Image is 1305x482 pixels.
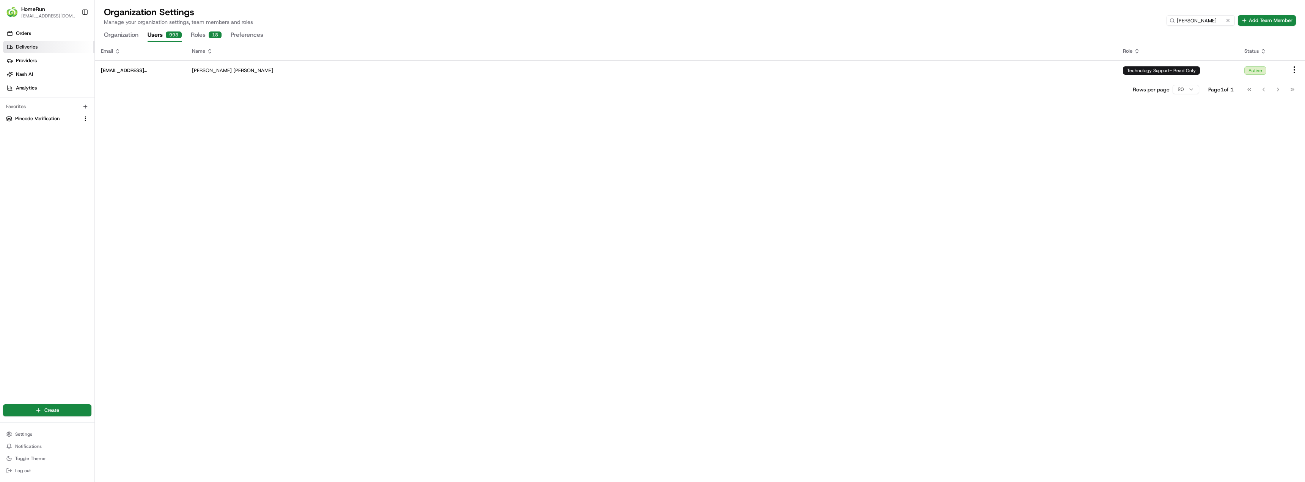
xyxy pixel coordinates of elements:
div: Page 1 of 1 [1208,86,1234,93]
input: Clear [20,49,125,57]
button: Organization [104,29,138,42]
a: Nash AI [3,68,94,80]
img: 1736555255976-a54dd68f-1ca7-489b-9aae-adbdc363a1c4 [8,72,21,86]
div: 993 [166,31,182,38]
span: Nash AI [16,71,33,78]
span: Analytics [16,85,37,91]
a: Analytics [3,82,94,94]
span: Log out [15,468,31,474]
img: HomeRun [6,6,18,18]
button: Users [148,29,182,42]
span: Orders [16,30,31,37]
a: Powered byPylon [53,167,92,173]
div: Status [1244,48,1278,55]
a: Providers [3,55,94,67]
div: 📗 [8,150,14,156]
button: Start new chat [129,75,138,84]
div: We're available if you need us! [34,80,104,86]
div: Active [1244,66,1266,75]
div: Role [1123,48,1232,55]
span: Notifications [15,443,42,449]
a: 💻API Documentation [61,146,125,160]
button: Preferences [231,29,263,42]
a: Orders [3,27,94,39]
div: Name [192,48,1111,55]
div: 💻 [64,150,70,156]
button: Toggle Theme [3,453,91,464]
div: Favorites [3,100,91,113]
img: 1736555255976-a54dd68f-1ca7-489b-9aae-adbdc363a1c4 [15,118,21,124]
div: Technology Support- Read Only [1123,66,1200,75]
span: [PERSON_NAME] [233,67,273,74]
div: Start new chat [34,72,124,80]
button: Roles [191,29,222,42]
button: Create [3,404,91,416]
img: 2790269178180_0ac78f153ef27d6c0503_72.jpg [16,72,30,86]
div: Past conversations [8,99,49,105]
a: Deliveries [3,41,94,53]
img: Nash [8,8,23,23]
img: Jerry Shen [8,110,20,122]
span: Toggle Theme [15,455,46,462]
button: Settings [3,429,91,440]
span: [PERSON_NAME] [24,118,61,124]
span: [PERSON_NAME] [192,67,232,74]
span: [DATE] [67,118,83,124]
a: Pincode Verification [6,115,79,122]
div: Email [101,48,180,55]
input: Search users [1167,15,1235,26]
h1: Organization Settings [104,6,253,18]
span: [EMAIL_ADDRESS][DOMAIN_NAME] [101,67,180,74]
a: 📗Knowledge Base [5,146,61,160]
div: 18 [209,31,222,38]
button: Notifications [3,441,91,452]
span: Settings [15,431,32,437]
p: Rows per page [1133,86,1170,93]
button: Log out [3,465,91,476]
span: Deliveries [16,44,38,50]
button: HomeRunHomeRun[EMAIL_ADDRESS][DOMAIN_NAME] [3,3,79,21]
span: • [63,118,66,124]
span: API Documentation [72,149,122,157]
span: Pincode Verification [15,115,60,122]
span: Knowledge Base [15,149,58,157]
span: Pylon [75,168,92,173]
button: Add Team Member [1238,15,1296,26]
span: Providers [16,57,37,64]
p: Welcome 👋 [8,30,138,42]
button: HomeRun [21,5,45,13]
p: Manage your organization settings, team members and roles [104,18,253,26]
button: [EMAIL_ADDRESS][DOMAIN_NAME] [21,13,75,19]
button: See all [118,97,138,106]
span: Create [44,407,59,414]
button: Pincode Verification [3,113,91,125]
